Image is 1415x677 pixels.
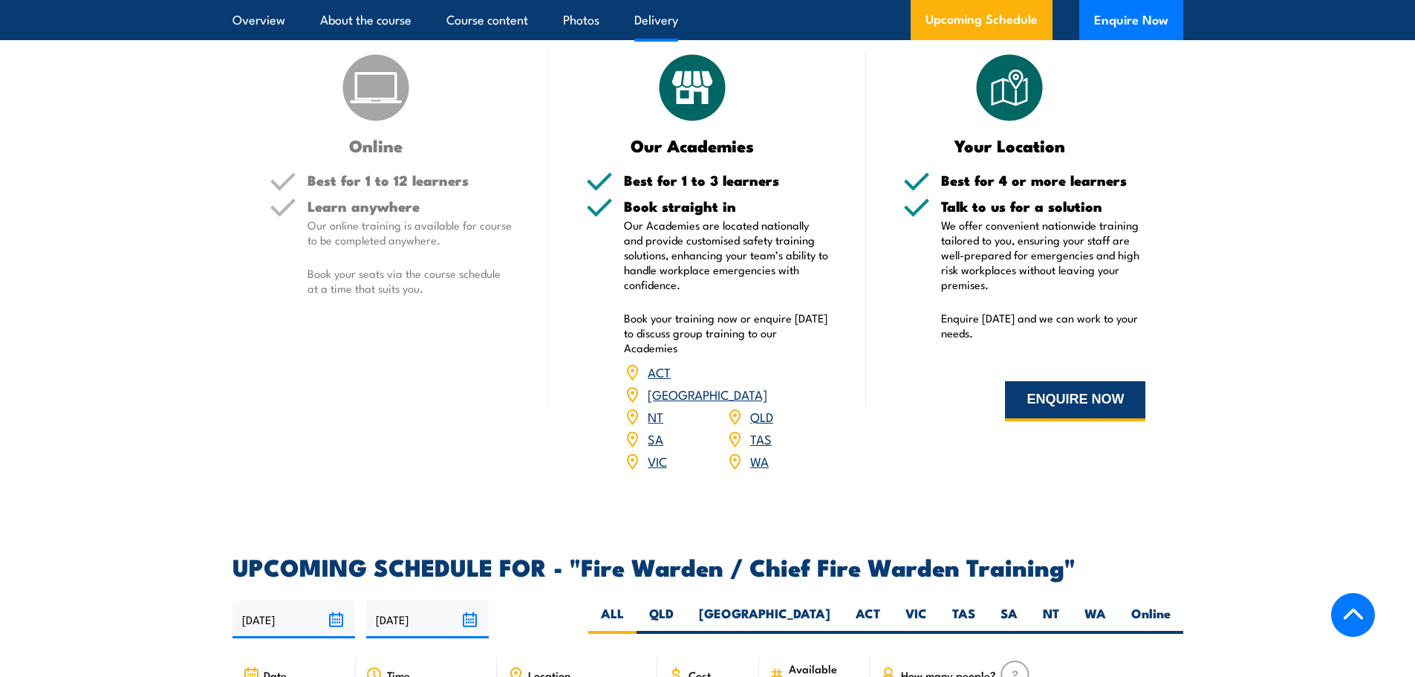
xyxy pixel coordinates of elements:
h5: Best for 4 or more learners [941,173,1146,187]
label: SA [988,605,1030,634]
h5: Learn anywhere [308,199,513,213]
input: From date [232,600,355,638]
label: QLD [637,605,686,634]
p: Book your seats via the course schedule at a time that suits you. [308,266,513,296]
input: To date [366,600,489,638]
h3: Online [270,137,483,154]
p: Our online training is available for course to be completed anywhere. [308,218,513,247]
h5: Talk to us for a solution [941,199,1146,213]
p: Our Academies are located nationally and provide customised safety training solutions, enhancing ... [624,218,829,292]
a: WA [750,452,769,470]
a: SA [648,430,663,447]
h2: UPCOMING SCHEDULE FOR - "Fire Warden / Chief Fire Warden Training" [232,556,1183,577]
h5: Best for 1 to 12 learners [308,173,513,187]
p: Book your training now or enquire [DATE] to discuss group training to our Academies [624,311,829,355]
label: Online [1119,605,1183,634]
label: [GEOGRAPHIC_DATA] [686,605,843,634]
label: ACT [843,605,893,634]
h3: Our Academies [586,137,799,154]
a: QLD [750,407,773,425]
h5: Book straight in [624,199,829,213]
label: TAS [940,605,988,634]
a: [GEOGRAPHIC_DATA] [648,385,767,403]
a: TAS [750,430,772,447]
button: ENQUIRE NOW [1005,381,1145,421]
label: WA [1072,605,1119,634]
a: NT [648,407,663,425]
a: ACT [648,363,671,380]
p: Enquire [DATE] and we can work to your needs. [941,311,1146,340]
label: VIC [893,605,940,634]
h5: Best for 1 to 3 learners [624,173,829,187]
h3: Your Location [903,137,1116,154]
label: NT [1030,605,1072,634]
p: We offer convenient nationwide training tailored to you, ensuring your staff are well-prepared fo... [941,218,1146,292]
label: ALL [588,605,637,634]
a: VIC [648,452,667,470]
